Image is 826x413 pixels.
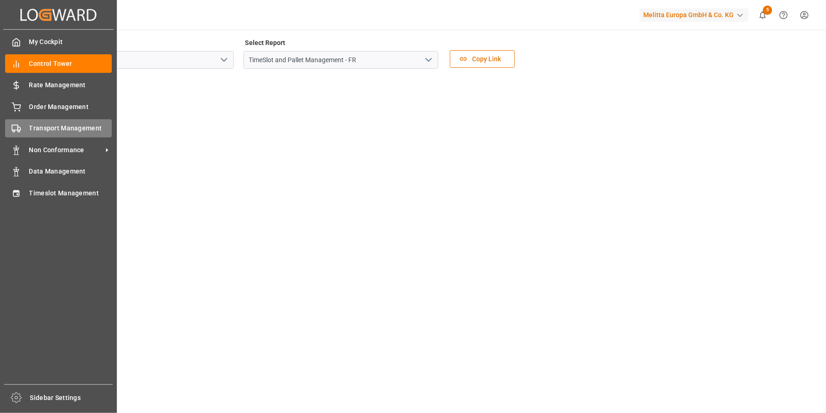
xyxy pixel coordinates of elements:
a: Timeslot Management [5,184,112,202]
span: Order Management [29,102,112,112]
a: Transport Management [5,119,112,137]
input: Type to search/select [243,51,438,69]
button: open menu [421,53,435,67]
span: Copy Link [467,54,506,64]
button: open menu [217,53,231,67]
span: Sidebar Settings [30,393,113,403]
span: My Cockpit [29,37,112,47]
a: Control Tower [5,54,112,72]
a: My Cockpit [5,33,112,51]
span: Transport Management [29,123,112,133]
label: Select Report [243,36,287,49]
button: Copy Link [450,50,515,68]
button: show 5 new notifications [752,5,773,26]
span: Rate Management [29,80,112,90]
div: Melitta Europa GmbH & Co. KG [640,8,749,22]
a: Order Management [5,97,112,116]
input: Type to search/select [39,51,234,69]
a: Rate Management [5,76,112,94]
button: Melitta Europa GmbH & Co. KG [640,6,752,24]
button: Help Center [773,5,794,26]
span: Non Conformance [29,145,102,155]
span: 5 [763,6,772,15]
span: Control Tower [29,59,112,69]
span: Data Management [29,167,112,176]
span: Timeslot Management [29,188,112,198]
a: Data Management [5,162,112,181]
